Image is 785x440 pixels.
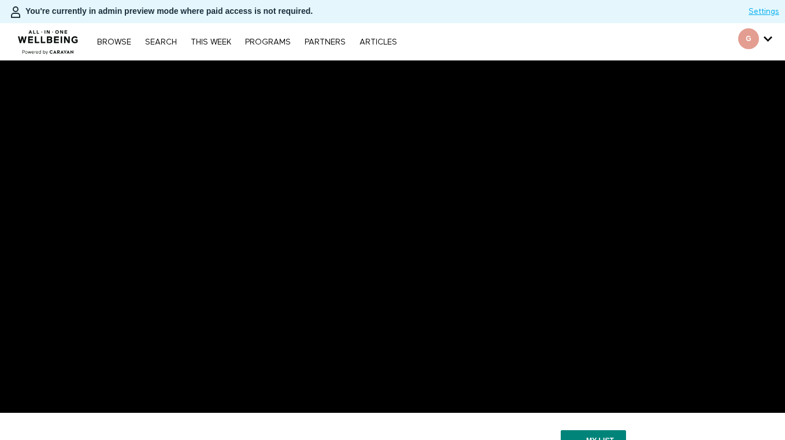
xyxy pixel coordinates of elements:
[9,5,23,19] img: person-bdfc0eaa9744423c596e6e1c01710c89950b1dff7c83b5d61d716cfd8139584f.svg
[299,38,351,46] a: PARTNERS
[730,23,781,60] div: Secondary
[239,38,297,46] a: PROGRAMS
[91,38,137,46] a: Browse
[354,38,403,46] a: ARTICLES
[13,21,83,56] img: CARAVAN
[185,38,237,46] a: THIS WEEK
[91,36,402,47] nav: Primary
[749,6,779,17] a: Settings
[139,38,183,46] a: Search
